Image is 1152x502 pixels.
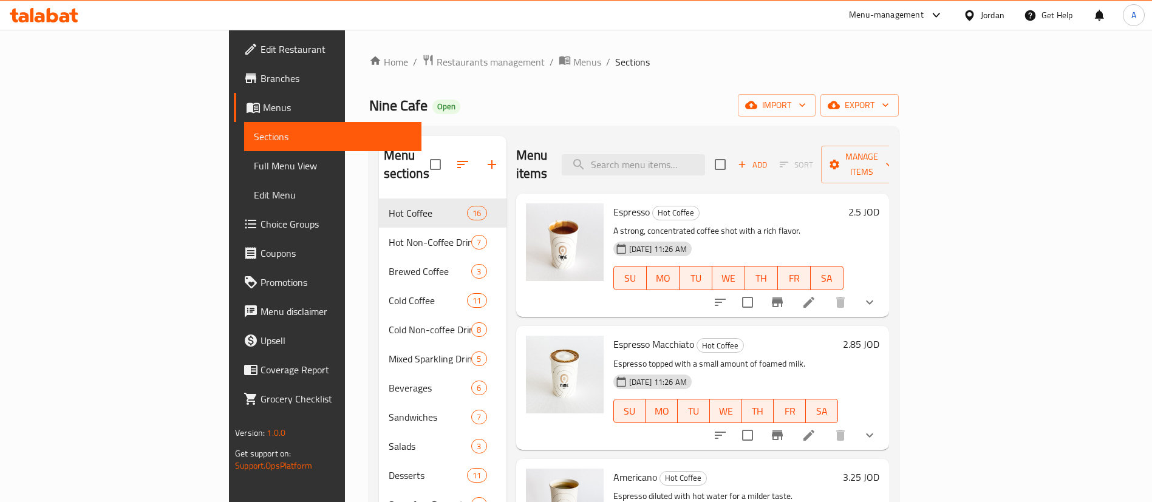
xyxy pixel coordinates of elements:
[1131,8,1136,22] span: A
[652,270,675,287] span: MO
[613,335,694,353] span: Espresso Macchiato
[432,100,460,114] div: Open
[389,293,468,308] span: Cold Coffee
[613,266,647,290] button: SU
[613,223,844,239] p: A strong, concentrated coffee shot with a rich flavor.
[624,243,692,255] span: [DATE] 11:26 AM
[379,198,506,228] div: Hot Coffee16
[379,228,506,257] div: Hot Non-Coffee Drinks7
[467,206,486,220] div: items
[821,146,902,183] button: Manage items
[263,100,412,115] span: Menus
[261,275,412,290] span: Promotions
[389,206,468,220] span: Hot Coffee
[471,235,486,249] div: items
[733,155,772,174] span: Add item
[379,344,506,373] div: Mixed Sparkling Drinks5
[855,288,884,317] button: show more
[606,55,610,69] li: /
[389,381,472,395] span: Beverages
[379,402,506,432] div: Sandwiches7
[830,98,889,113] span: export
[712,266,745,290] button: WE
[862,428,877,443] svg: Show Choices
[379,373,506,402] div: Beverages6
[472,441,486,452] span: 3
[526,336,604,413] img: Espresso Macchiato
[783,270,806,287] span: FR
[471,264,486,279] div: items
[613,356,838,371] p: Espresso topped with a small amount of foamed milk.
[559,54,601,70] a: Menus
[772,155,821,174] span: Select section first
[234,355,421,384] a: Coverage Report
[244,151,421,180] a: Full Menu View
[646,399,678,423] button: MO
[778,266,811,290] button: FR
[471,322,486,337] div: items
[802,428,816,443] a: Edit menu item
[738,94,816,117] button: import
[234,239,421,268] a: Coupons
[422,54,545,70] a: Restaurants management
[715,402,737,420] span: WE
[234,326,421,355] a: Upsell
[261,42,412,56] span: Edit Restaurant
[369,54,899,70] nav: breadcrumb
[820,94,899,117] button: export
[389,468,468,483] span: Desserts
[379,257,506,286] div: Brewed Coffee3
[261,362,412,377] span: Coverage Report
[472,266,486,277] span: 3
[235,425,265,441] span: Version:
[806,399,838,423] button: SA
[706,288,735,317] button: sort-choices
[862,295,877,310] svg: Show Choices
[748,98,806,113] span: import
[467,468,486,483] div: items
[267,425,285,441] span: 1.0.0
[826,421,855,450] button: delete
[244,122,421,151] a: Sections
[389,439,472,453] span: Salads
[624,376,692,388] span: [DATE] 11:26 AM
[234,35,421,64] a: Edit Restaurant
[843,469,879,486] h6: 3.25 JOD
[660,471,706,485] span: Hot Coffee
[471,439,486,453] div: items
[472,353,486,365] span: 5
[697,338,744,353] div: Hot Coffee
[848,203,879,220] h6: 2.5 JOD
[683,402,705,420] span: TU
[981,8,1004,22] div: Jordan
[468,208,486,219] span: 16
[763,288,792,317] button: Branch-specific-item
[516,146,548,183] h2: Menu items
[653,206,699,220] span: Hot Coffee
[389,264,472,279] span: Brewed Coffee
[234,93,421,122] a: Menus
[710,399,742,423] button: WE
[684,270,707,287] span: TU
[261,333,412,348] span: Upsell
[261,392,412,406] span: Grocery Checklist
[389,351,472,366] span: Mixed Sparkling Drinks
[811,266,844,290] button: SA
[678,399,710,423] button: TU
[735,290,760,315] span: Select to update
[735,422,760,448] span: Select to update
[379,286,506,315] div: Cold Coffee11
[389,235,472,249] span: Hot Non-Coffee Drinks
[477,150,506,179] button: Add section
[613,399,646,423] button: SU
[831,149,893,180] span: Manage items
[647,266,680,290] button: MO
[472,412,486,423] span: 7
[379,432,506,461] div: Salads3
[432,101,460,112] span: Open
[235,458,312,473] a: Support.OpsPlatform
[472,324,486,336] span: 8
